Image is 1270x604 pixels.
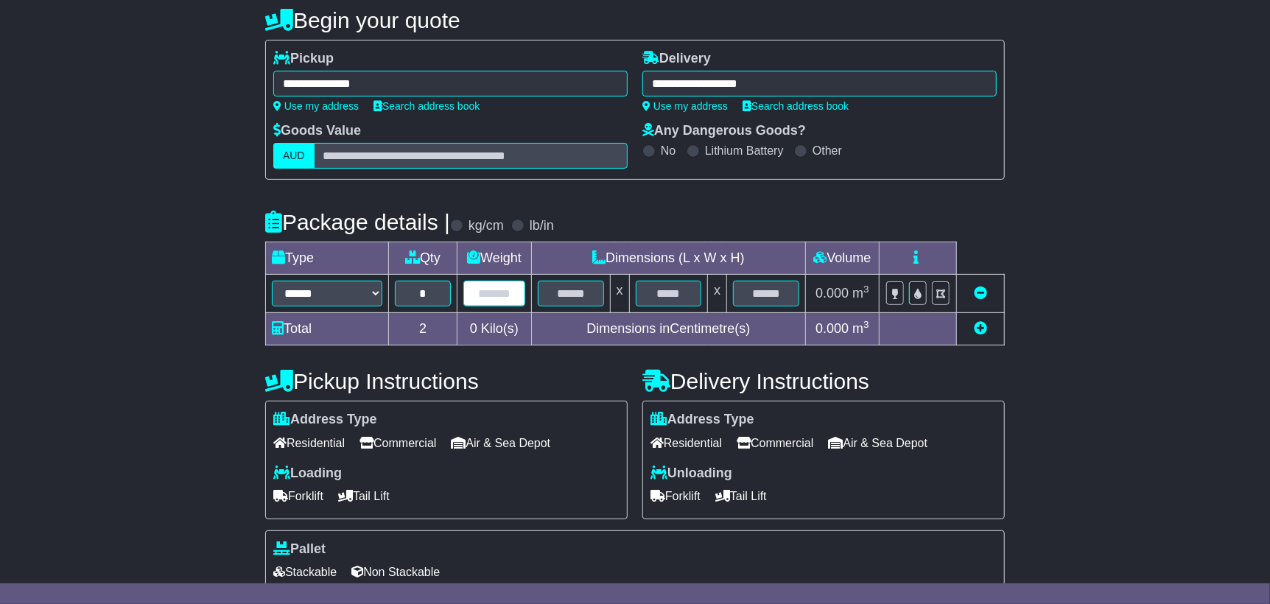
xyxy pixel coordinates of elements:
[852,286,869,301] span: m
[265,8,1005,32] h4: Begin your quote
[852,321,869,336] span: m
[661,144,676,158] label: No
[642,369,1005,393] h4: Delivery Instructions
[829,432,928,454] span: Air & Sea Depot
[642,100,728,112] a: Use my address
[359,432,436,454] span: Commercial
[737,432,813,454] span: Commercial
[266,313,389,345] td: Total
[373,100,480,112] a: Search address book
[650,466,732,482] label: Unloading
[273,51,334,67] label: Pickup
[813,144,842,158] label: Other
[389,313,457,345] td: 2
[531,242,805,275] td: Dimensions (L x W x H)
[265,369,628,393] h4: Pickup Instructions
[470,321,477,336] span: 0
[610,275,629,313] td: x
[338,485,390,508] span: Tail Lift
[273,100,359,112] a: Use my address
[273,485,323,508] span: Forklift
[805,242,879,275] td: Volume
[389,242,457,275] td: Qty
[457,242,532,275] td: Weight
[273,541,326,558] label: Pallet
[266,242,389,275] td: Type
[351,561,440,583] span: Non Stackable
[974,286,987,301] a: Remove this item
[273,412,377,428] label: Address Type
[273,561,337,583] span: Stackable
[642,51,711,67] label: Delivery
[650,432,722,454] span: Residential
[273,432,345,454] span: Residential
[650,485,701,508] span: Forklift
[273,143,315,169] label: AUD
[452,432,551,454] span: Air & Sea Depot
[273,466,342,482] label: Loading
[863,319,869,330] sup: 3
[815,286,849,301] span: 0.000
[974,321,987,336] a: Add new item
[469,218,504,234] label: kg/cm
[815,321,849,336] span: 0.000
[863,284,869,295] sup: 3
[715,485,767,508] span: Tail Lift
[650,412,754,428] label: Address Type
[708,275,727,313] td: x
[457,313,532,345] td: Kilo(s)
[642,123,806,139] label: Any Dangerous Goods?
[273,123,361,139] label: Goods Value
[743,100,849,112] a: Search address book
[530,218,554,234] label: lb/in
[705,144,784,158] label: Lithium Battery
[265,210,450,234] h4: Package details |
[531,313,805,345] td: Dimensions in Centimetre(s)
